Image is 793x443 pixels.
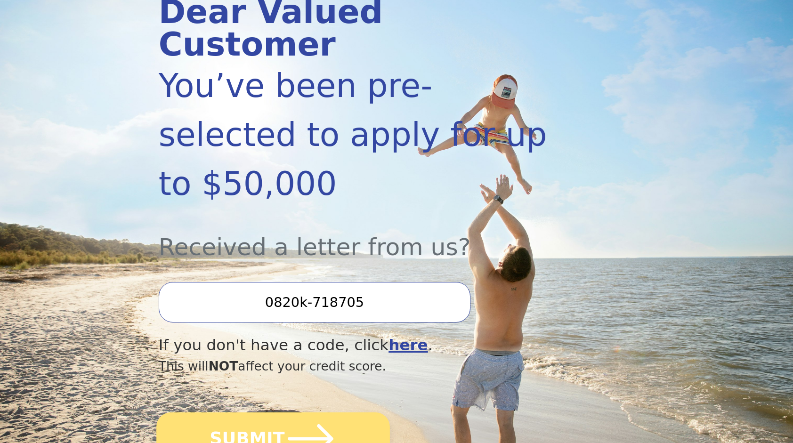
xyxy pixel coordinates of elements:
[159,208,563,265] div: Received a letter from us?
[159,334,563,357] div: If you don't have a code, click .
[209,359,238,373] span: NOT
[159,282,470,322] input: Enter your Offer Code:
[159,61,563,208] div: You’ve been pre-selected to apply for up to $50,000
[159,357,563,376] div: This will affect your credit score.
[388,336,428,354] a: here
